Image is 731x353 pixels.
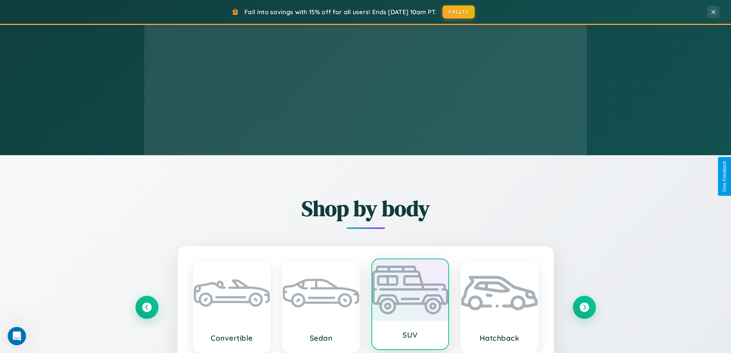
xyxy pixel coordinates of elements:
p: Discover the Extraordinary Landscapes and Enchanting Secrets on The Road Less Traveled. [193,46,347,68]
h3: Hatchback [469,333,530,343]
div: Read more → [193,80,347,88]
iframe: Intercom live chat [8,327,26,345]
h2: Shop by body [135,194,596,223]
h3: Convertible [201,333,262,343]
button: FALL15 [442,5,475,18]
span: Fall into savings with 15% off for all users! Ends [DATE] 10am PT. [244,8,437,16]
h3: Sedan [290,333,351,343]
h3: SUV [380,330,441,340]
h2: Unearthing the Mystique of [GEOGRAPHIC_DATA] [193,4,347,39]
div: Give Feedback [722,161,727,192]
